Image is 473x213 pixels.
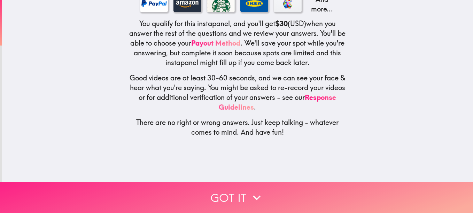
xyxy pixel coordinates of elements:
[275,19,288,28] b: $30
[129,118,346,137] h5: There are no right or wrong answers. Just keep talking - whatever comes to mind. And have fun!
[219,93,336,111] a: Response Guidelines
[129,19,346,68] h5: You qualify for this instapanel, and you'll get (USD) when you answer the rest of the questions a...
[191,39,240,47] a: Payout Method
[129,73,346,112] h5: Good videos are at least 30-60 seconds, and we can see your face & hear what you're saying. You m...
